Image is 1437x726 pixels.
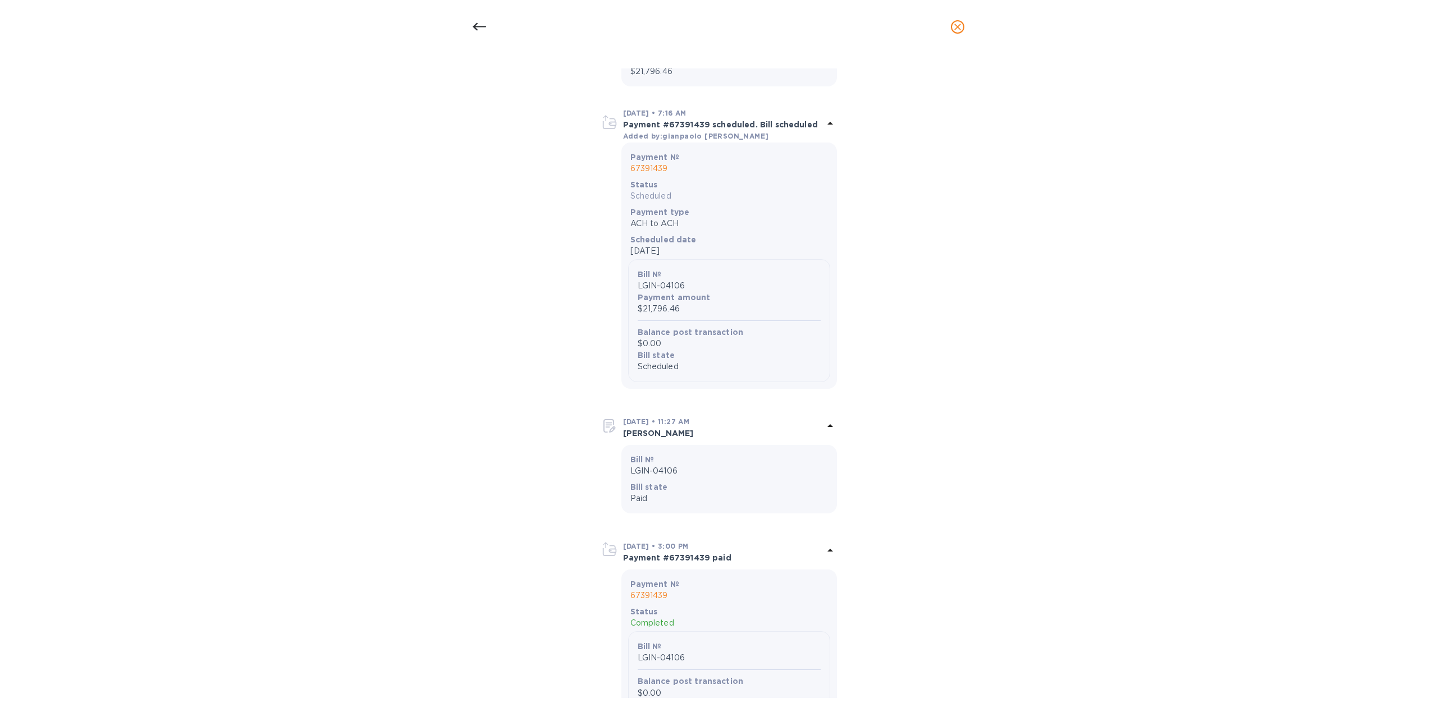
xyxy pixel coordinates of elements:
p: LGIN-04106 [638,652,821,664]
div: [DATE] • 11:27 AM[PERSON_NAME] [601,409,837,445]
b: Status [630,607,658,616]
p: LGIN-04106 [630,465,828,477]
b: Payment type [630,208,690,217]
p: Payment #67391439 paid [623,552,823,563]
p: Scheduled [638,361,821,373]
p: Payment #67391439 scheduled. Bill scheduled [623,119,823,130]
p: [PERSON_NAME] [623,428,823,439]
p: $21,796.46 [630,66,828,77]
b: [DATE] • 11:27 AM [623,417,690,426]
b: Bill state [638,351,675,360]
p: Scheduled [630,190,828,202]
b: Scheduled date [630,235,697,244]
button: close [944,13,971,40]
p: Paid [630,493,828,504]
b: Status [630,180,658,189]
p: 67391439 [630,163,828,174]
b: Payment № [630,580,679,589]
b: Payment amount [638,293,711,302]
p: [DATE] [630,245,828,257]
div: [DATE] • 3:00 PMPayment #67391439 paid [601,534,837,569]
p: ACH to ACH [630,218,828,229]
p: LGIN-04106 [638,280,821,292]
p: $21,796.46 [638,303,821,315]
div: [DATE] • 7:16 AMPayment #67391439 scheduled. Bill scheduledAdded by:gianpaolo [PERSON_NAME] [601,107,837,143]
p: 67391439 [630,590,828,601]
b: Bill № [638,270,662,279]
b: Balance post transaction [638,328,744,337]
p: $0.00 [638,338,821,350]
p: $0.00 [638,687,821,699]
b: Bill state [630,483,668,491]
b: Bill № [630,455,655,464]
b: Added by: gianpaolo [PERSON_NAME] [623,132,769,140]
b: Bill № [638,642,662,651]
b: Balance post transaction [638,677,744,686]
b: [DATE] • 7:16 AM [623,109,687,117]
b: Payment № [630,153,679,162]
p: Completed [630,617,828,629]
b: [DATE] • 3:00 PM [623,542,689,550]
